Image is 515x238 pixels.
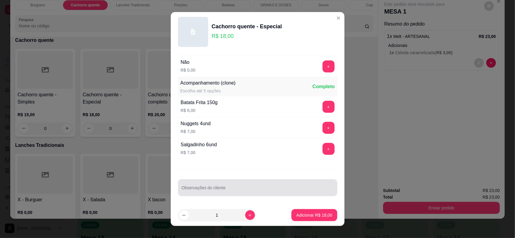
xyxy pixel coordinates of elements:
button: add [323,143,335,155]
div: Escolha até 5 opções [180,88,236,94]
div: Cachorro quente - Especial [212,22,282,31]
button: add [323,101,335,113]
input: Observações do cliente [182,187,334,193]
p: R$ 7,00 [181,150,217,156]
button: increase-product-quantity [245,210,255,220]
button: Adicionar R$ 18,00 [291,209,337,221]
div: Acompanhamento (clone) [180,79,236,87]
p: R$ 18,00 [212,32,282,40]
p: R$ 7,00 [181,128,211,134]
button: Close [334,13,343,23]
div: Batata Frita 150g [181,99,218,106]
div: Não [181,59,196,66]
div: Salgadinho 6und [181,141,217,148]
button: add [323,122,335,134]
p: R$ 6,00 [181,107,218,113]
p: R$ 0,00 [181,67,196,73]
div: Completo [313,83,335,90]
div: Nuggets 4und [181,120,211,127]
button: decrease-product-quantity [179,210,189,220]
button: add [323,60,335,73]
p: Adicionar R$ 18,00 [296,212,332,218]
